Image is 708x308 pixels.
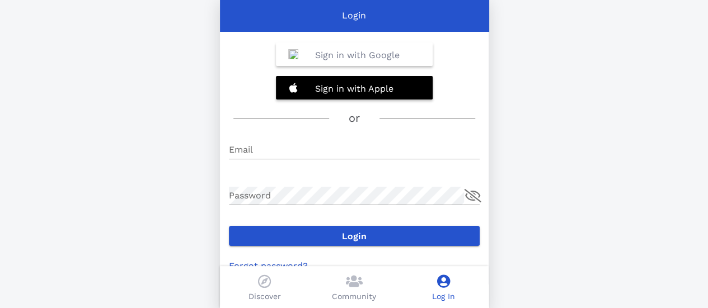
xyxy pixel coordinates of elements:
[465,189,481,202] button: append icon
[229,260,308,271] a: Forgot password?
[248,291,281,302] p: Discover
[315,50,400,60] b: Sign in with Google
[349,110,360,127] h3: or
[288,83,298,93] img: 20201228132320%21Apple_logo_white.svg
[288,49,298,59] img: Google_%22G%22_Logo.svg
[332,291,376,302] p: Community
[315,83,393,94] b: Sign in with Apple
[432,291,455,302] p: Log In
[238,231,471,241] span: Login
[342,9,366,22] p: Login
[229,226,480,246] button: Login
